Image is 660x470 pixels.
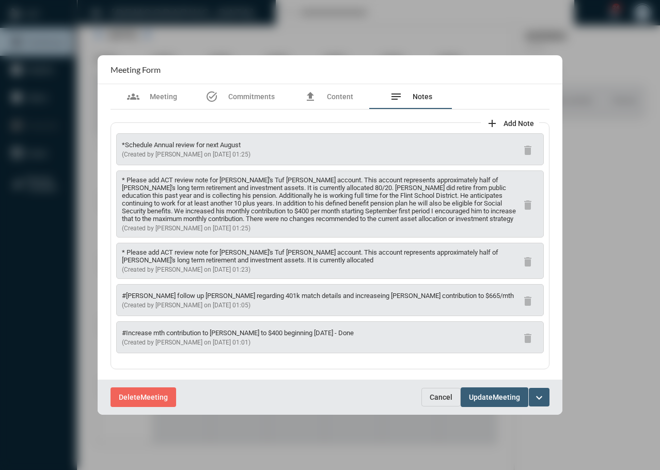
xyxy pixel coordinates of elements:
[461,387,528,406] button: UpdateMeeting
[504,119,534,128] span: Add Note
[122,302,250,309] span: (Created by [PERSON_NAME] on [DATE] 01:05)
[206,90,218,103] mat-icon: task_alt
[111,387,176,406] button: DeleteMeeting
[522,295,534,307] mat-icon: delete
[469,394,493,402] span: Update
[122,225,250,232] span: (Created by [PERSON_NAME] on [DATE] 01:25)
[522,332,534,344] mat-icon: delete
[517,139,538,160] button: delete note
[122,141,250,149] p: *Schedule Annual review for next August
[122,329,354,337] p: #Increase mth contribution to [PERSON_NAME] to $400 beginning [DATE] - Done
[430,393,452,401] span: Cancel
[533,391,545,404] mat-icon: expand_more
[522,199,534,211] mat-icon: delete
[481,112,539,133] button: add note
[122,151,250,158] span: (Created by [PERSON_NAME] on [DATE] 01:25)
[493,394,520,402] span: Meeting
[486,117,498,130] mat-icon: add
[421,388,461,406] button: Cancel
[150,92,177,101] span: Meeting
[127,90,139,103] mat-icon: groups
[140,394,168,402] span: Meeting
[304,90,317,103] mat-icon: file_upload
[517,194,538,214] button: delete note
[122,339,250,346] span: (Created by [PERSON_NAME] on [DATE] 01:01)
[517,250,538,271] button: delete note
[522,256,534,268] mat-icon: delete
[122,248,517,264] p: * Please add ACT review note for [PERSON_NAME]'s Tuf [PERSON_NAME] account. This account represen...
[119,394,140,402] span: Delete
[517,327,538,348] button: delete note
[122,266,250,273] span: (Created by [PERSON_NAME] on [DATE] 01:23)
[327,92,353,101] span: Content
[122,176,517,223] p: * Please add ACT review note for [PERSON_NAME]'s Tuf [PERSON_NAME] account. This account represen...
[390,90,402,103] mat-icon: notes
[228,92,275,101] span: Commitments
[517,290,538,310] button: delete note
[522,144,534,156] mat-icon: delete
[122,292,514,300] p: #[PERSON_NAME] follow up [PERSON_NAME] regarding 401k match details and increaseing [PERSON_NAME]...
[413,92,432,101] span: Notes
[111,65,161,74] h2: Meeting Form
